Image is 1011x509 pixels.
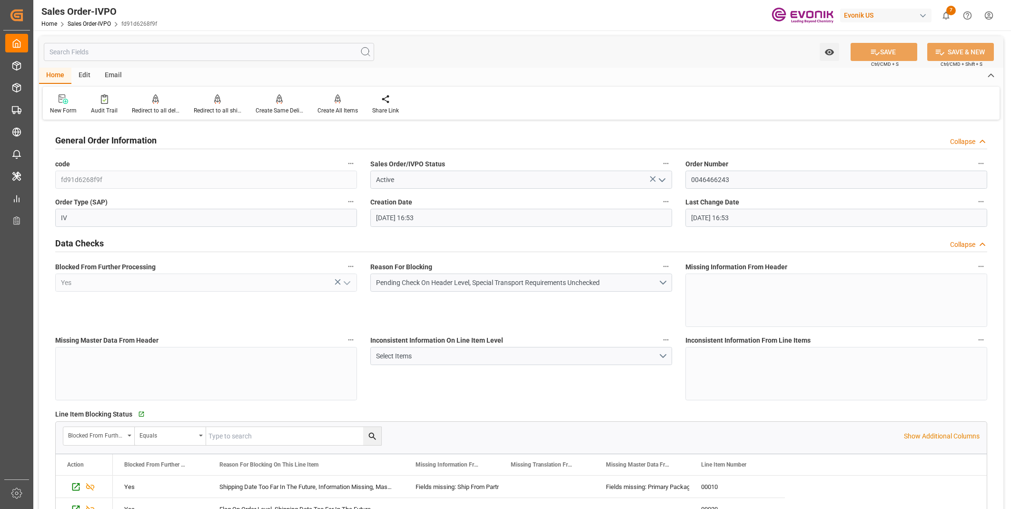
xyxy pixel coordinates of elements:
div: Email [98,68,129,84]
span: Reason For Blocking [370,262,432,272]
span: Line Item Number [701,461,746,468]
div: Fields missing: Primary Packaging Type, Gross Weight Of One Full Primary Packaging, Net Weight Of... [606,476,678,498]
div: Select Items [376,351,659,361]
div: Share Link [372,106,399,115]
span: Missing Master Data From Header [55,336,159,346]
input: Type to search [206,427,381,445]
button: Missing Master Data From Header [345,334,357,346]
button: search button [363,427,381,445]
button: open menu [135,427,206,445]
div: 00010 [690,476,785,498]
span: Last Change Date [685,197,739,207]
div: Action [67,461,84,468]
p: Show Additional Columns [904,431,980,441]
input: MM-DD-YYYY HH:MM [685,209,987,227]
div: Home [39,68,71,84]
span: 7 [946,6,956,15]
div: Press SPACE to select this row. [113,476,785,498]
div: Collapse [950,240,975,250]
h2: Data Checks [55,237,104,250]
div: Equals [139,429,196,440]
span: Reason For Blocking On This Line Item [219,461,318,468]
button: SAVE [851,43,917,61]
span: code [55,159,70,169]
button: open menu [654,173,669,187]
div: Press SPACE to select this row. [56,476,113,498]
div: Evonik US [840,9,932,22]
button: Help Center [957,5,978,26]
button: Order Type (SAP) [345,195,357,208]
div: Create All Items [317,106,358,115]
div: Shipping Date Too Far In The Future, Information Missing, Master Data From SAP Missing [208,476,404,498]
span: Ctrl/CMD + S [871,61,899,68]
button: open menu [370,274,672,292]
span: Inconsistent Information On Line Item Level [370,336,503,346]
button: show 7 new notifications [935,5,957,26]
button: Inconsistent Information On Line Item Level [660,334,672,346]
div: Fields missing: Ship From Partner ID, Ship From Name, Ship From Street, Ship From City, Ship From... [416,476,488,498]
a: Sales Order-IVPO [68,20,111,27]
button: Inconsistent Information From Line Items [975,334,987,346]
input: Search Fields [44,43,374,61]
button: Sales Order/IVPO Status [660,157,672,170]
span: Line Item Blocking Status [55,409,132,419]
button: code [345,157,357,170]
div: Redirect to all shipments [194,106,241,115]
div: New Form [50,106,77,115]
span: Sales Order/IVPO Status [370,159,445,169]
button: open menu [820,43,839,61]
button: Order Number [975,157,987,170]
button: Evonik US [840,6,935,24]
div: Audit Trail [91,106,118,115]
button: open menu [63,427,135,445]
button: open menu [339,275,354,290]
div: Create Same Delivery Date [256,106,303,115]
img: Evonik-brand-mark-Deep-Purple-RGB.jpeg_1700498283.jpeg [772,7,833,24]
span: Ctrl/CMD + Shift + S [941,61,982,68]
button: Missing Information From Header [975,260,987,273]
span: Blocked From Further Processing [55,262,156,272]
span: Missing Master Data From SAP [606,461,670,468]
input: MM-DD-YYYY HH:MM [370,209,672,227]
span: Inconsistent Information From Line Items [685,336,811,346]
span: Blocked From Further Processing [124,461,188,468]
button: Blocked From Further Processing [345,260,357,273]
div: Redirect to all deliveries [132,106,179,115]
div: Blocked From Further Processing [68,429,124,440]
button: open menu [370,347,672,365]
button: Reason For Blocking [660,260,672,273]
span: Missing Information From Line Item [416,461,479,468]
div: Edit [71,68,98,84]
div: Collapse [950,137,975,147]
div: Yes [124,476,197,498]
button: SAVE & NEW [927,43,994,61]
span: Creation Date [370,197,412,207]
h2: General Order Information [55,134,157,147]
button: Last Change Date [975,195,987,208]
div: Sales Order-IVPO [41,4,157,19]
span: Order Number [685,159,728,169]
span: Missing Translation From Master Data [511,461,575,468]
a: Home [41,20,57,27]
span: Missing Information From Header [685,262,787,272]
button: Creation Date [660,195,672,208]
div: Pending Check On Header Level, Special Transport Requirements Unchecked [376,278,659,288]
span: Order Type (SAP) [55,197,108,207]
